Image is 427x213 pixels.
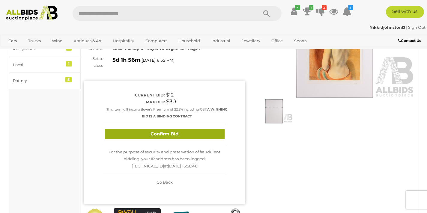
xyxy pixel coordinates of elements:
a: Sign Out [408,25,426,30]
b: A WINNING BID IS A BINDING CONTRACT [142,107,227,118]
a: 2 [316,6,325,17]
div: Local [13,61,62,68]
i: 1 [309,5,313,10]
img: Allbids.com.au [3,6,61,20]
div: Max bid: [103,99,165,105]
b: Contact Us [398,38,421,43]
button: Search [252,6,282,21]
a: Nikkidjohnston [369,25,406,30]
strong: 5d 1h 56m [112,57,140,63]
a: Household [175,36,204,46]
a: Wine [48,36,66,46]
a: Trucks [24,36,45,46]
a: 3 [342,6,351,17]
strong: Local Pickup or Buyer to Organise Freight [112,46,200,51]
a: Computers [142,36,171,46]
div: For the purpose of security and preservation of fraudulent bidding, your IP address has been logg... [103,144,226,174]
div: 5 [65,77,72,82]
span: [DATE] 6:55 PM [142,58,173,63]
i: 3 [348,5,353,10]
small: This Item will incur a Buyer's Premium of 22.5% including GST. [106,107,227,118]
button: Confirm Bid [105,129,225,139]
a: Pottery 5 [9,73,81,89]
a: Hospitality [109,36,138,46]
span: $12 [166,92,174,98]
a: Cars [4,36,21,46]
i: ✔ [295,5,300,10]
span: $30 [166,98,176,105]
div: Pottery [13,77,62,84]
i: 2 [322,5,327,10]
a: [GEOGRAPHIC_DATA] [4,46,55,56]
div: 1 [66,61,72,67]
img: Moise Kisling, (Early/Mid 20th Century, Polish-French, 1891-1953), Nu Au Turban (1952), Wonderful... [255,99,293,123]
a: Sports [290,36,310,46]
span: [DATE] 16:58:46 [168,164,197,168]
a: Local 1 [9,57,81,73]
div: Set to close [79,55,108,69]
a: ✔ [290,6,299,17]
span: ( ) [140,58,175,63]
span: | [406,25,407,30]
span: [TECHNICAL_ID] [132,164,164,168]
a: Antiques & Art [70,36,106,46]
a: Jewellery [238,36,264,46]
a: Office [267,36,287,46]
span: Go Back [157,180,173,185]
a: Industrial [208,36,234,46]
a: Contact Us [398,37,423,44]
a: Sell with us [386,6,424,18]
a: 1 [303,6,312,17]
div: Current bid: [103,92,165,99]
